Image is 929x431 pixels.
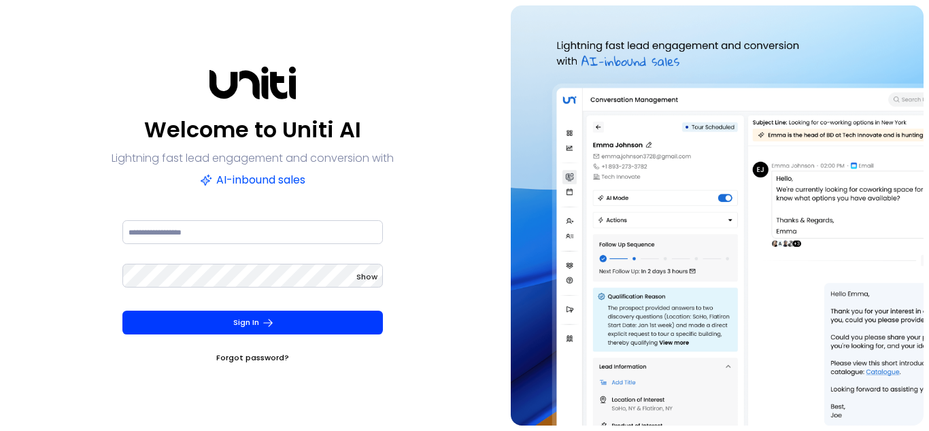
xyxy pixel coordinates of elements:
[511,5,924,426] img: auth-hero.png
[144,114,361,146] p: Welcome to Uniti AI
[122,311,383,334] button: Sign In
[356,271,377,282] span: Show
[200,171,305,190] p: AI-inbound sales
[112,149,394,168] p: Lightning fast lead engagement and conversion with
[356,270,377,283] button: Show
[216,351,289,364] a: Forgot password?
